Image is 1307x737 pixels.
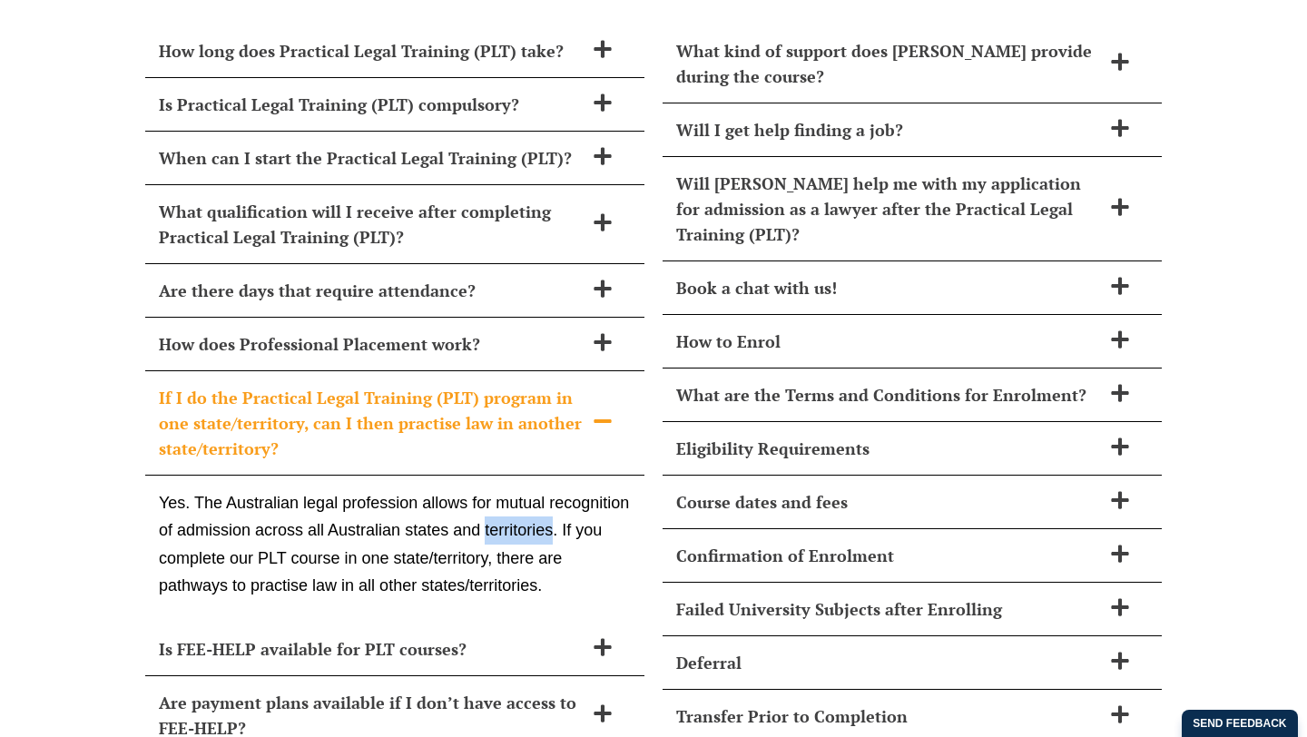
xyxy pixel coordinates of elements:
[676,703,1101,729] span: Transfer Prior to Completion
[676,275,1101,300] span: Book a chat with us!
[676,171,1101,247] span: Will [PERSON_NAME] help me with my application for admission as a lawyer after the Practical Lega...
[159,636,584,662] span: Is FEE-HELP available for PLT courses?
[676,650,1101,675] span: Deferral
[676,117,1101,142] span: Will I get help finding a job?
[159,145,584,171] span: When can I start the Practical Legal Training (PLT)?
[676,382,1101,408] span: What are the Terms and Conditions for Enrolment?
[676,436,1101,461] span: Eligibility Requirements
[159,331,584,357] span: How does Professional Placement work?
[676,543,1101,568] span: Confirmation of Enrolment
[159,199,584,250] span: What qualification will I receive after completing Practical Legal Training (PLT)?
[159,278,584,303] span: Are there days that require attendance?
[159,385,584,461] span: If I do the Practical Legal Training (PLT) program in one state/territory, can I then practise la...
[159,92,584,117] span: Is Practical Legal Training (PLT) compulsory?
[676,596,1101,622] span: Failed University Subjects after Enrolling
[159,489,631,600] p: Yes. The Australian legal profession allows for mutual recognition of admission across all Austra...
[676,489,1101,515] span: Course dates and fees
[676,329,1101,354] span: How to Enrol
